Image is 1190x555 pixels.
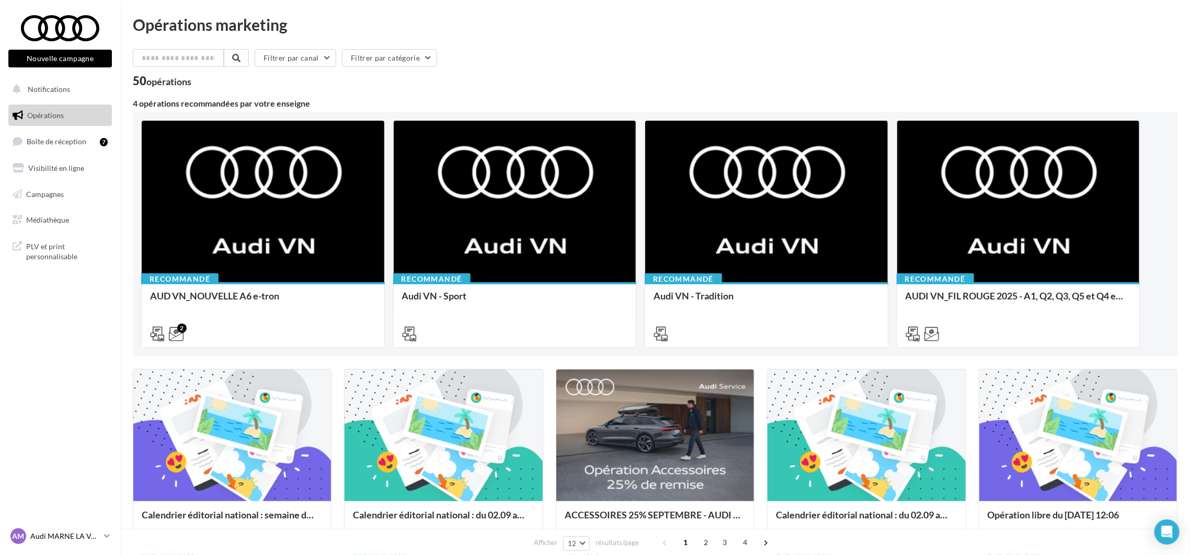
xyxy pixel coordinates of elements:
[100,138,108,146] div: 7
[393,273,471,285] div: Recommandé
[565,510,746,530] div: ACCESSOIRES 25% SEPTEMBRE - AUDI SERVICE
[6,157,114,179] a: Visibilité en ligne
[897,273,974,285] div: Recommandé
[255,49,336,67] button: Filtrer par canal
[146,77,191,86] div: opérations
[654,291,879,311] div: Audi VN - Tradition
[26,239,108,262] span: PLV et print personnalisable
[177,323,187,333] div: 2
[28,85,70,94] span: Notifications
[6,105,114,126] a: Opérations
[8,526,112,546] a: AM Audi MARNE LA VALLEE
[30,531,100,541] p: Audi MARNE LA VALLEE
[150,291,376,311] div: AUD VN_NOUVELLE A6 e-tron
[776,510,957,530] div: Calendrier éditorial national : du 02.09 au 09.09
[678,534,694,551] span: 1
[133,75,191,87] div: 50
[141,273,219,285] div: Recommandé
[717,534,734,551] span: 3
[568,539,577,548] span: 12
[1154,519,1180,545] div: Open Intercom Messenger
[353,510,534,530] div: Calendrier éditorial national : du 02.09 au 15.09
[28,164,84,172] span: Visibilité en ligne
[402,291,628,311] div: Audi VN - Sport
[133,99,1177,108] div: 4 opérations recommandées par votre enseigne
[26,215,69,224] span: Médiathèque
[6,235,114,266] a: PLV et print personnalisable
[27,137,86,146] span: Boîte de réception
[6,209,114,231] a: Médiathèque
[342,49,437,67] button: Filtrer par catégorie
[26,189,64,198] span: Campagnes
[988,510,1169,530] div: Opération libre du [DATE] 12:06
[6,130,114,153] a: Boîte de réception7
[698,534,715,551] span: 2
[6,78,110,100] button: Notifications
[534,538,557,548] span: Afficher
[27,111,64,120] span: Opérations
[142,510,323,530] div: Calendrier éditorial national : semaine du 08.09 au 14.09
[13,531,25,541] span: AM
[645,273,722,285] div: Recommandé
[8,50,112,67] button: Nouvelle campagne
[906,291,1131,311] div: AUDI VN_FIL ROUGE 2025 - A1, Q2, Q3, Q5 et Q4 e-tron
[563,536,590,551] button: 12
[133,17,1177,32] div: Opérations marketing
[737,534,754,551] span: 4
[596,538,639,548] span: résultats/page
[6,183,114,205] a: Campagnes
